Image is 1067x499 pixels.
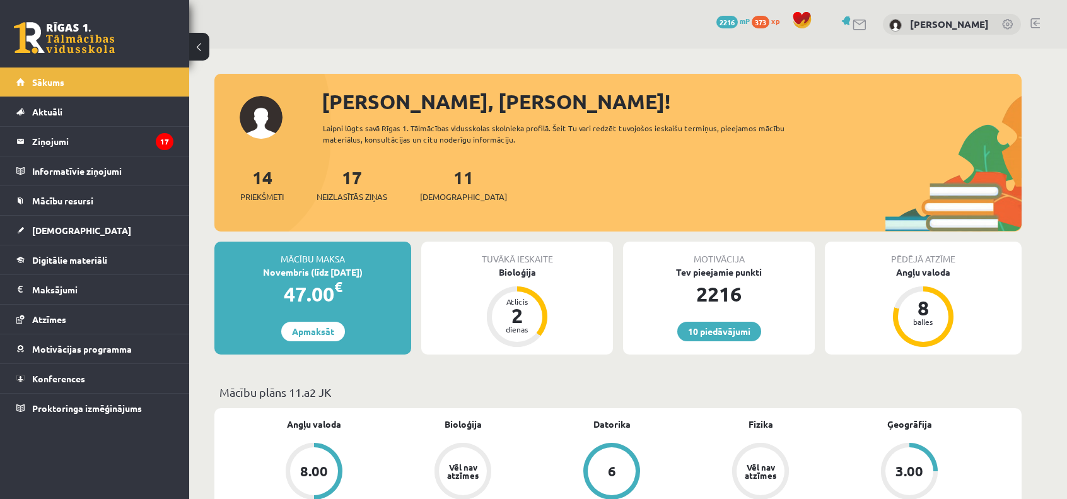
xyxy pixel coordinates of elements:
[32,127,173,156] legend: Ziņojumi
[287,418,341,431] a: Angļu valoda
[240,166,284,203] a: 14Priekšmeti
[593,418,631,431] a: Datorika
[32,343,132,355] span: Motivācijas programma
[910,18,989,30] a: [PERSON_NAME]
[445,463,481,479] div: Vēl nav atzīmes
[895,464,923,478] div: 3.00
[16,97,173,126] a: Aktuāli
[214,266,411,279] div: Novembris (līdz [DATE])
[16,275,173,304] a: Maksājumi
[32,254,107,266] span: Digitālie materiāli
[32,106,62,117] span: Aktuāli
[32,275,173,304] legend: Maksājumi
[32,195,93,206] span: Mācību resursi
[420,166,507,203] a: 11[DEMOGRAPHIC_DATA]
[749,418,773,431] a: Fizika
[323,122,807,145] div: Laipni lūgts savā Rīgas 1. Tālmācības vidusskolas skolnieka profilā. Šeit Tu vari redzēt tuvojošo...
[498,305,536,326] div: 2
[740,16,750,26] span: mP
[334,278,342,296] span: €
[825,266,1022,279] div: Angļu valoda
[317,191,387,203] span: Neizlasītās ziņas
[445,418,482,431] a: Bioloģija
[156,133,173,150] i: 17
[32,225,131,236] span: [DEMOGRAPHIC_DATA]
[623,279,815,309] div: 2216
[677,322,761,341] a: 10 piedāvājumi
[716,16,738,28] span: 2216
[214,279,411,309] div: 47.00
[16,68,173,97] a: Sākums
[498,298,536,305] div: Atlicis
[300,464,328,478] div: 8.00
[421,242,613,266] div: Tuvākā ieskaite
[743,463,778,479] div: Vēl nav atzīmes
[16,305,173,334] a: Atzīmes
[623,242,815,266] div: Motivācija
[752,16,769,28] span: 373
[771,16,779,26] span: xp
[322,86,1022,117] div: [PERSON_NAME], [PERSON_NAME]!
[16,127,173,156] a: Ziņojumi17
[32,314,66,325] span: Atzīmes
[716,16,750,26] a: 2216 mP
[825,266,1022,349] a: Angļu valoda 8 balles
[825,242,1022,266] div: Pēdējā atzīme
[889,19,902,32] img: Annija Anna Streipa
[623,266,815,279] div: Tev pieejamie punkti
[16,394,173,423] a: Proktoringa izmēģinājums
[16,156,173,185] a: Informatīvie ziņojumi
[214,242,411,266] div: Mācību maksa
[16,186,173,215] a: Mācību resursi
[421,266,613,349] a: Bioloģija Atlicis 2 dienas
[317,166,387,203] a: 17Neizlasītās ziņas
[32,402,142,414] span: Proktoringa izmēģinājums
[281,322,345,341] a: Apmaksāt
[608,464,616,478] div: 6
[32,373,85,384] span: Konferences
[16,216,173,245] a: [DEMOGRAPHIC_DATA]
[32,76,64,88] span: Sākums
[16,334,173,363] a: Motivācijas programma
[16,364,173,393] a: Konferences
[421,266,613,279] div: Bioloģija
[420,191,507,203] span: [DEMOGRAPHIC_DATA]
[752,16,786,26] a: 373 xp
[498,326,536,333] div: dienas
[32,156,173,185] legend: Informatīvie ziņojumi
[887,418,932,431] a: Ģeogrāfija
[904,318,942,326] div: balles
[16,245,173,274] a: Digitālie materiāli
[240,191,284,203] span: Priekšmeti
[904,298,942,318] div: 8
[14,22,115,54] a: Rīgas 1. Tālmācības vidusskola
[219,384,1017,401] p: Mācību plāns 11.a2 JK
